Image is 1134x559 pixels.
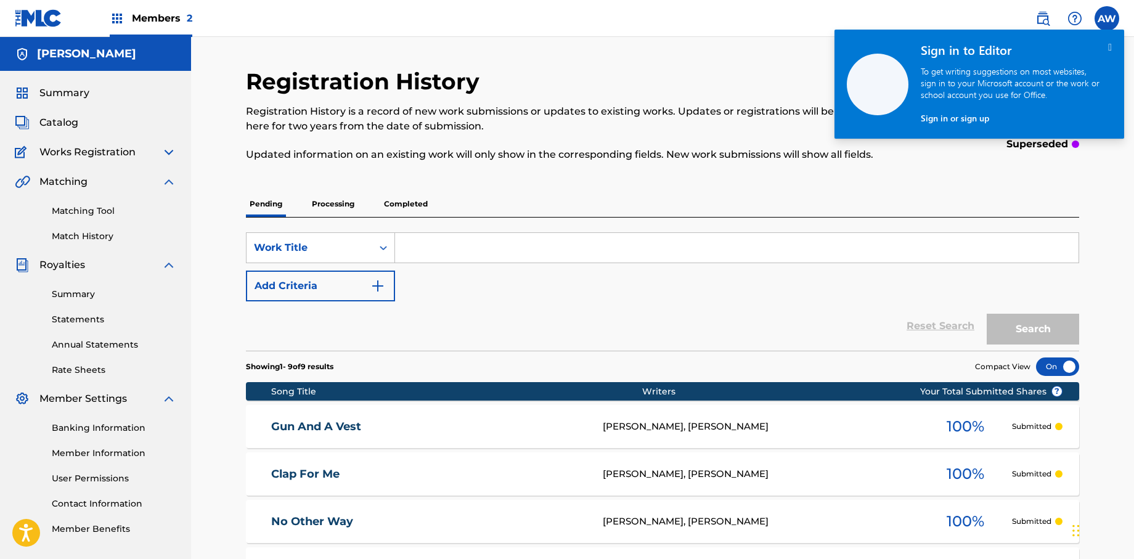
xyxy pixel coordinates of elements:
img: help [1067,11,1082,26]
p: Pending [246,191,286,217]
img: Accounts [15,47,30,62]
img: expand [161,391,176,406]
div: Work Title [254,240,365,255]
span: 2 [187,12,192,24]
div: User Menu [1095,6,1119,31]
p: Submitted [1012,516,1051,527]
p: Updated information on an existing work will only show in the corresponding fields. New work subm... [246,147,887,162]
img: Catalog [15,115,30,130]
img: expand [161,145,176,160]
a: Match History [52,230,176,243]
span: 100 % [947,463,984,485]
a: CatalogCatalog [15,115,78,130]
div: Drag [1072,512,1080,549]
a: Rate Sheets [52,364,176,377]
a: Member Information [52,447,176,460]
a: Gun And A Vest [271,420,587,434]
span: Member Settings [39,391,127,406]
div: [PERSON_NAME], [PERSON_NAME] [603,467,920,481]
span: ? [1052,386,1062,396]
a: Public Search [1030,6,1055,31]
a: Member Benefits [52,523,176,536]
img: expand [161,258,176,272]
p: Submitted [1012,468,1051,479]
iframe: Resource Center [1099,367,1134,467]
a: Banking Information [52,422,176,435]
span: Catalog [39,115,78,130]
div: Song Title [271,385,643,398]
img: Top Rightsholders [110,11,124,26]
p: Showing 1 - 9 of 9 results [246,361,333,372]
img: Matching [15,174,30,189]
div: Writers [642,385,959,398]
span: Members [132,11,192,25]
a: Statements [52,313,176,326]
p: Processing [308,191,358,217]
span: Your Total Submitted Shares [920,385,1063,398]
h5: Anthony Wells [37,47,136,61]
a: Matching Tool [52,205,176,218]
img: Summary [15,86,30,100]
span: 100 % [947,415,984,438]
span: Matching [39,174,88,189]
a: Summary [52,288,176,301]
img: Member Settings [15,391,30,406]
p: Completed [380,191,431,217]
h2: Registration History [246,68,486,96]
a: Clap For Me [271,467,587,481]
a: SummarySummary [15,86,89,100]
div: Help [1063,6,1087,31]
span: Compact View [975,361,1030,372]
div: [PERSON_NAME], [PERSON_NAME] [603,420,920,434]
img: Works Registration [15,145,31,160]
p: superseded [1006,137,1068,152]
a: No Other Way [271,515,587,529]
form: Search Form [246,232,1079,351]
img: MLC Logo [15,9,62,27]
div: [PERSON_NAME], [PERSON_NAME] [603,515,920,529]
img: search [1035,11,1050,26]
img: 9d2ae6d4665cec9f34b9.svg [370,279,385,293]
img: Royalties [15,258,30,272]
span: Royalties [39,258,85,272]
a: Contact Information [52,497,176,510]
p: Registration History is a record of new work submissions or updates to existing works. Updates or... [246,104,887,134]
img: expand [161,174,176,189]
span: 100 % [947,510,984,532]
a: User Permissions [52,472,176,485]
a: Annual Statements [52,338,176,351]
span: Summary [39,86,89,100]
p: Submitted [1012,421,1051,432]
iframe: Chat Widget [1069,500,1130,559]
button: Add Criteria [246,271,395,301]
span: Works Registration [39,145,136,160]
